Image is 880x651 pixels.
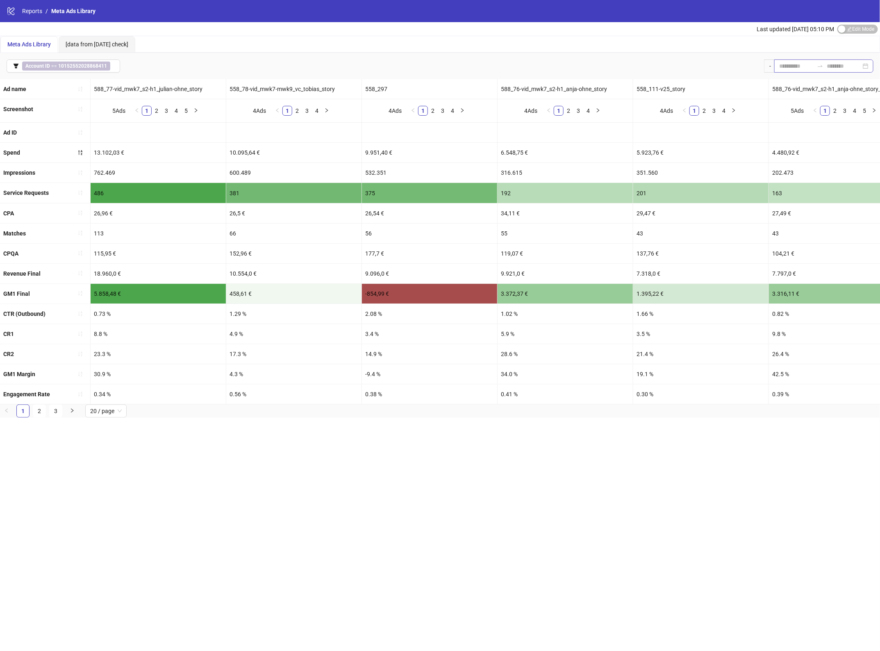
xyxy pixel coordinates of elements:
[3,331,14,337] b: CR1
[362,224,497,243] div: 56
[498,163,633,183] div: 316.615
[142,106,151,115] a: 1
[25,63,50,69] b: Account ID
[66,41,128,48] span: [data from [DATE] check]
[91,244,226,263] div: 115,95 €
[134,108,139,113] span: left
[850,106,859,115] a: 4
[77,86,83,92] span: sort-ascending
[253,107,266,114] span: 4 Ads
[719,106,729,116] li: 4
[91,324,226,344] div: 8.8 %
[817,63,823,69] span: swap-right
[709,106,719,115] a: 3
[633,143,769,162] div: 5.923,76 €
[498,284,633,304] div: 3.372,37 €
[77,130,83,135] span: sort-ascending
[544,106,554,116] li: Previous Page
[3,290,30,297] b: GM1 Final
[312,106,321,115] a: 4
[810,106,820,116] button: left
[362,143,497,162] div: 9.951,40 €
[680,106,689,116] button: left
[411,108,416,113] span: left
[3,149,20,156] b: Spend
[77,270,83,276] span: sort-ascending
[460,108,465,113] span: right
[3,190,49,196] b: Service Requests
[181,106,191,116] li: 5
[633,324,769,344] div: 3.5 %
[633,284,769,304] div: 1.395,22 €
[91,163,226,183] div: 762.469
[77,170,83,176] span: sort-ascending
[51,8,96,14] span: Meta Ads Library
[633,224,769,243] div: 43
[283,106,292,115] a: 1
[226,324,362,344] div: 4.9 %
[312,106,322,116] li: 4
[418,106,428,116] li: 1
[448,106,457,116] li: 4
[633,244,769,263] div: 137,76 €
[498,264,633,283] div: 9.921,0 €
[77,250,83,256] span: sort-ascending
[191,106,201,116] button: right
[226,224,362,243] div: 66
[498,324,633,344] div: 5.9 %
[817,63,823,69] span: to
[448,106,457,115] a: 4
[820,106,830,116] li: 1
[633,264,769,283] div: 7.318,0 €
[33,405,45,417] a: 2
[554,106,563,115] a: 1
[22,62,110,71] span: ==
[91,304,226,324] div: 0.73 %
[172,106,181,115] a: 4
[91,143,226,162] div: 13.102,03 €
[91,284,226,304] div: 5.858,48 €
[90,405,122,417] span: 20 / page
[77,311,83,317] span: sort-ascending
[226,284,362,304] div: 458,61 €
[226,264,362,283] div: 10.554,0 €
[16,404,30,418] li: 1
[593,106,603,116] li: Next Page
[498,304,633,324] div: 1.02 %
[689,106,699,116] li: 1
[554,106,564,116] li: 1
[77,371,83,377] span: sort-ascending
[362,264,497,283] div: 9.096,0 €
[322,106,332,116] button: right
[593,106,603,116] button: right
[293,106,302,115] a: 2
[680,106,689,116] li: Previous Page
[573,106,583,116] li: 3
[91,364,226,384] div: 30.9 %
[4,408,9,413] span: left
[418,106,427,115] a: 1
[226,384,362,404] div: 0.56 %
[226,244,362,263] div: 152,96 €
[860,106,869,116] li: 5
[3,230,26,237] b: Matches
[70,408,75,413] span: right
[840,106,850,116] li: 3
[524,107,537,114] span: 4 Ads
[91,203,226,223] div: 26,96 €
[574,106,583,115] a: 3
[584,106,593,115] a: 4
[498,183,633,203] div: 192
[152,106,161,115] a: 2
[91,183,226,203] div: 486
[813,108,818,113] span: left
[498,384,633,404] div: 0.41 %
[729,106,739,116] button: right
[362,79,497,99] div: 558_297
[3,86,26,92] b: Ad name
[162,106,171,115] a: 3
[324,108,329,113] span: right
[700,106,709,115] a: 2
[226,143,362,162] div: 10.095,64 €
[132,106,142,116] li: Previous Page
